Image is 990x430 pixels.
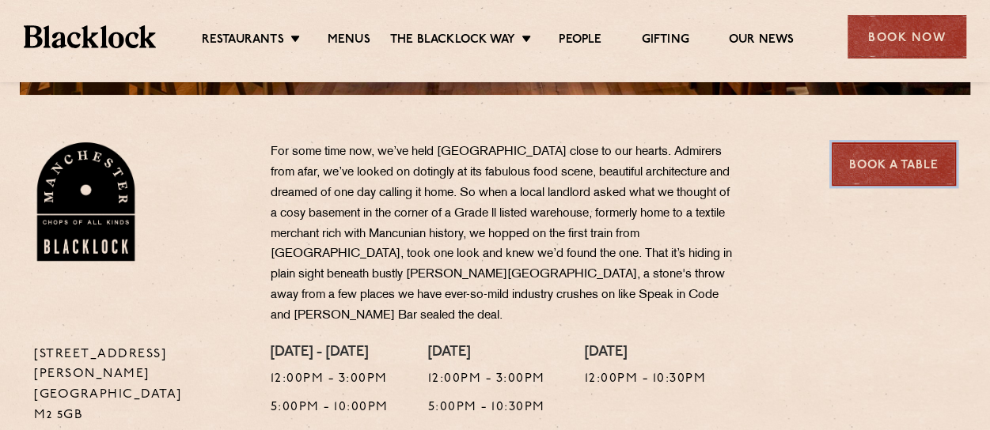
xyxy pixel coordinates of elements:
[34,142,138,261] img: BL_Manchester_Logo-bleed.png
[729,32,795,50] a: Our News
[559,32,601,50] a: People
[328,32,370,50] a: Menus
[848,15,966,58] div: Book Now
[832,142,956,186] a: Book a Table
[34,345,247,427] p: [STREET_ADDRESS][PERSON_NAME] [GEOGRAPHIC_DATA] M2 5GB
[390,32,515,50] a: The Blacklock Way
[428,369,545,390] p: 12:00pm - 3:00pm
[271,398,389,418] p: 5:00pm - 10:00pm
[271,142,738,326] p: For some time now, we’ve held [GEOGRAPHIC_DATA] close to our hearts. Admirers from afar, we’ve lo...
[641,32,688,50] a: Gifting
[585,369,707,390] p: 12:00pm - 10:30pm
[202,32,284,50] a: Restaurants
[271,345,389,362] h4: [DATE] - [DATE]
[24,25,156,47] img: BL_Textured_Logo-footer-cropped.svg
[271,369,389,390] p: 12:00pm - 3:00pm
[585,345,707,362] h4: [DATE]
[428,398,545,418] p: 5:00pm - 10:30pm
[428,345,545,362] h4: [DATE]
